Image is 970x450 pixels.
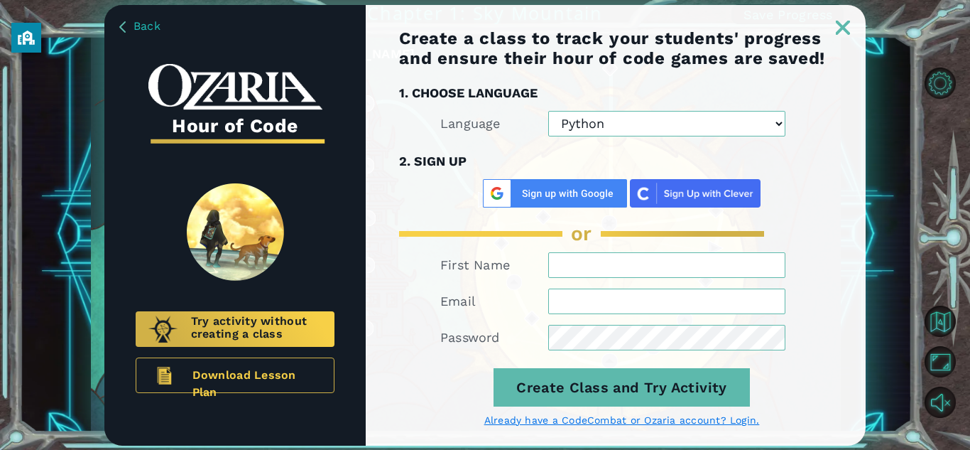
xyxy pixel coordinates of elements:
h3: Hour of Code [148,110,322,141]
label: Email [440,293,476,310]
label: Password [440,329,500,346]
a: Download Lesson Plan [136,358,334,393]
img: BackArrow_Dusk.png [119,21,126,33]
img: Google%20Sign%20Up.png [483,179,627,208]
h3: 2. SIGN UP [399,151,844,172]
img: SpiritLandReveal.png [187,183,284,281]
span: Back [133,19,160,33]
button: privacy banner [11,23,41,53]
h1: Create a class to track your students' progress and ensure their hour of code games are saved! [399,28,844,68]
span: or [571,222,592,245]
a: Already have a CodeCombat or Ozaria account? Login. [399,414,844,427]
h3: 1. CHOOSE LANGUAGE [399,82,844,104]
span: Try activity without creating a class [191,315,322,343]
img: Ozaria.png [148,316,178,343]
img: whiteOzariaWordmark.png [148,64,322,110]
img: LessonPlan.png [146,358,182,393]
span: Download Lesson Plan [192,367,324,384]
label: First Name [440,257,510,274]
label: Language [440,115,501,132]
img: ExitButton_Dusk.png [836,21,850,35]
img: clever_sso_button@2x.png [630,179,761,208]
button: Create Class and Try Activity [494,368,750,407]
